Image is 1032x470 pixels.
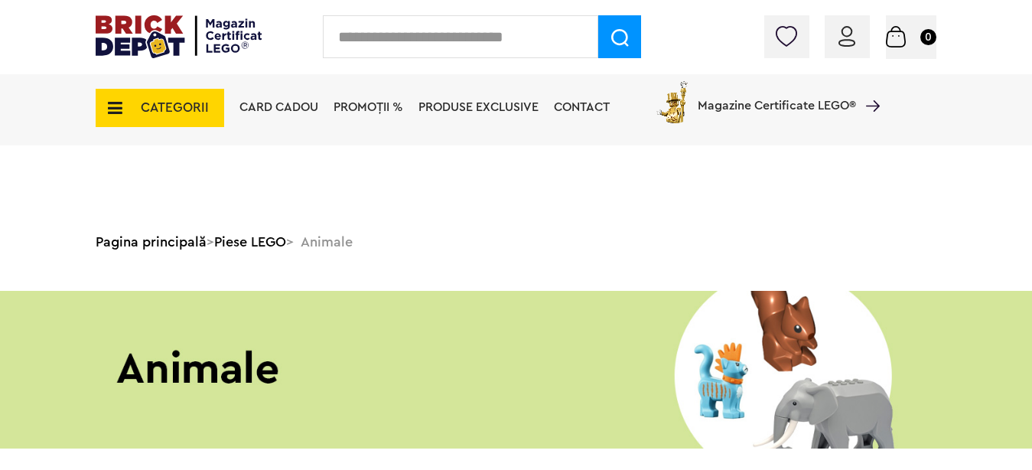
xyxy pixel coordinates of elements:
[920,29,936,45] small: 0
[214,235,286,249] a: Piese LEGO
[141,101,209,114] span: CATEGORII
[96,222,936,262] div: > > Animale
[698,78,856,113] span: Magazine Certificate LEGO®
[96,235,207,249] a: Pagina principală
[418,101,539,113] a: Produse exclusive
[239,101,318,113] a: Card Cadou
[334,101,403,113] a: PROMOȚII %
[856,80,880,93] a: Magazine Certificate LEGO®
[554,101,610,113] a: Contact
